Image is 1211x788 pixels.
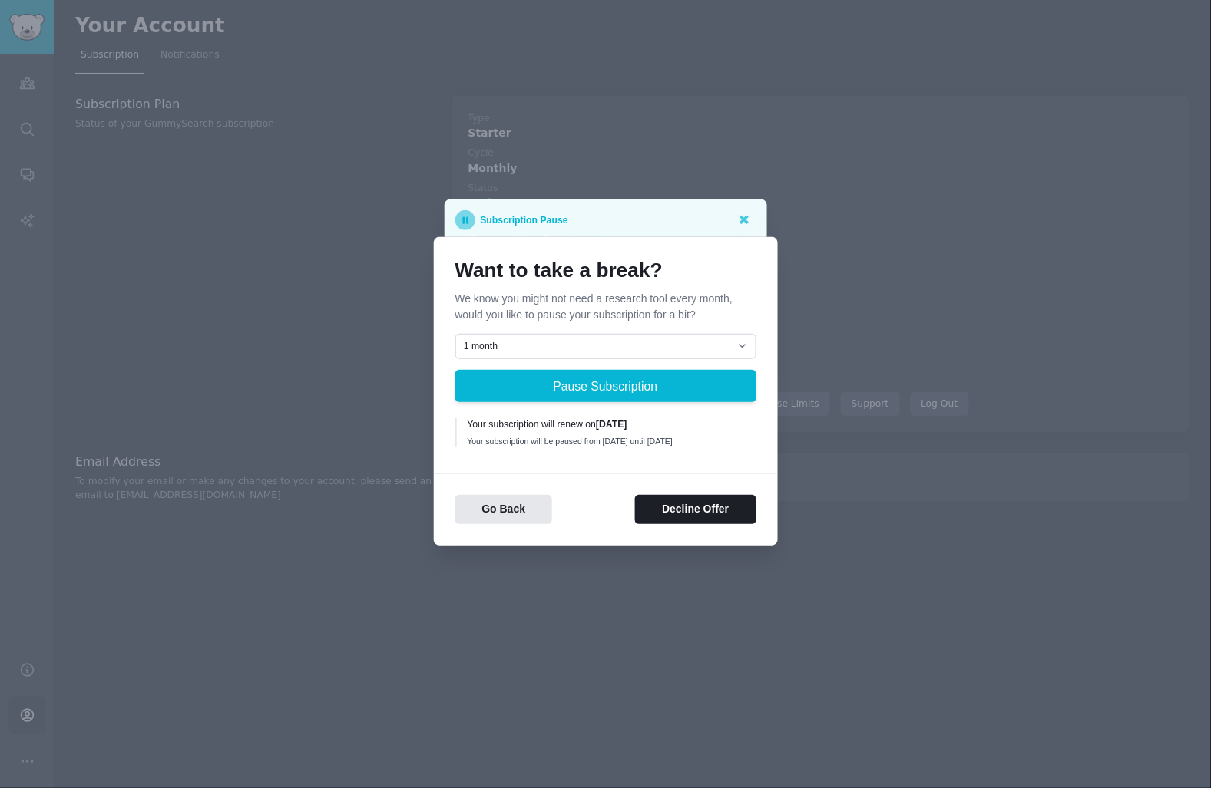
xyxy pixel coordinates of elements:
h1: Want to take a break? [455,259,756,283]
button: Go Back [455,495,553,525]
b: [DATE] [596,419,627,430]
p: Subscription Pause [481,210,568,230]
div: Your subscription will be paused from [DATE] until [DATE] [468,436,746,447]
div: Your subscription will renew on [468,418,746,432]
p: We know you might not need a research tool every month, would you like to pause your subscription... [455,291,756,323]
button: Pause Subscription [455,370,756,402]
button: Decline Offer [635,495,756,525]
